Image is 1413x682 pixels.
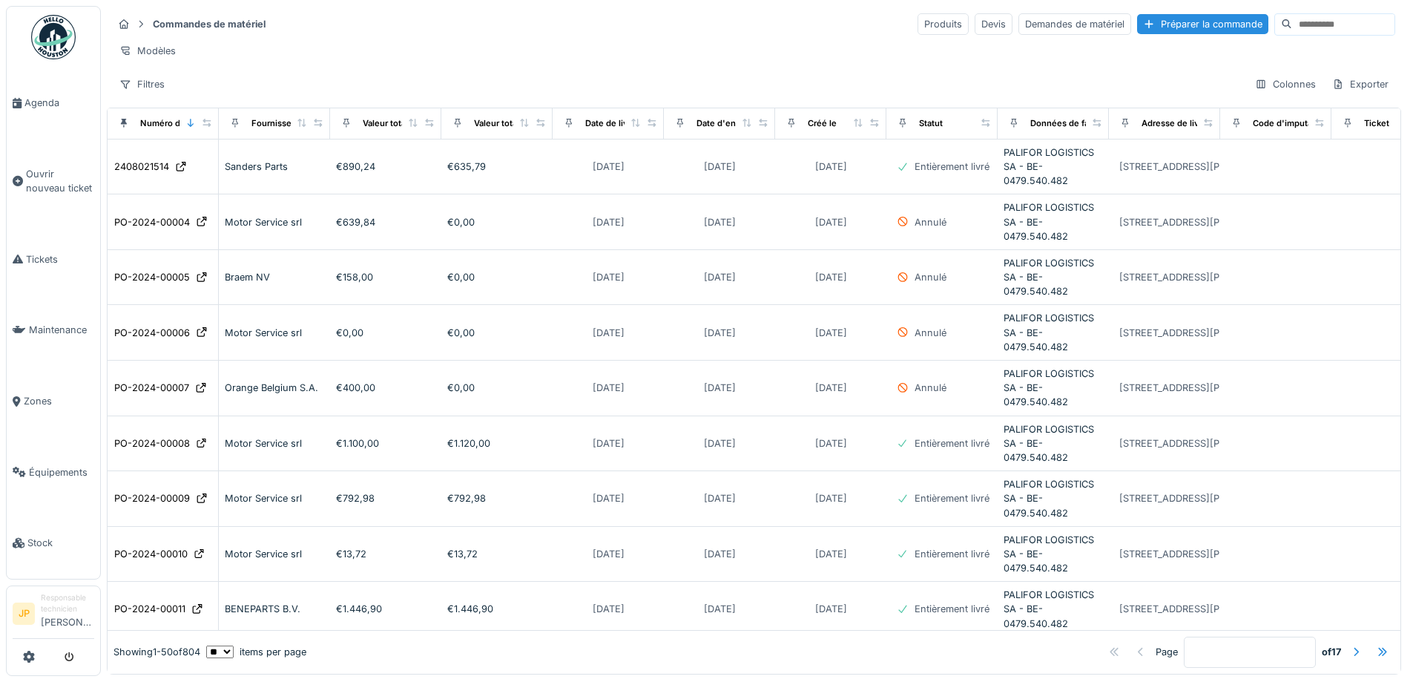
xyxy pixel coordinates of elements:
[447,602,547,616] div: €1.446,90
[593,160,625,174] div: [DATE]
[1156,645,1178,659] div: Page
[447,381,547,395] div: €0,00
[113,40,182,62] div: Modèles
[336,547,435,561] div: €13,72
[225,436,324,450] div: Motor Service srl
[815,602,847,616] div: [DATE]
[474,117,561,130] div: Valeur totale facturée
[26,252,94,266] span: Tickets
[1119,436,1289,450] div: [STREET_ADDRESS][PERSON_NAME]
[704,602,736,616] div: [DATE]
[1253,117,1328,130] div: Code d'imputation
[1119,160,1289,174] div: [STREET_ADDRESS][PERSON_NAME]
[225,491,324,505] div: Motor Service srl
[447,160,547,174] div: €635,79
[114,326,190,340] div: PO-2024-00006
[918,13,969,35] div: Produits
[336,381,435,395] div: €400,00
[7,295,100,366] a: Maintenance
[31,15,76,59] img: Badge_color-CXgf-gQk.svg
[1030,117,1125,130] div: Données de facturation
[1004,311,1103,354] div: PALIFOR LOGISTICS SA - BE-0479.540.482
[225,381,324,395] div: Orange Belgium S.A.
[225,215,324,229] div: Motor Service srl
[915,602,989,616] div: Entièrement livré
[206,645,306,659] div: items per page
[915,326,946,340] div: Annulé
[336,602,435,616] div: €1.446,90
[585,117,653,130] div: Date de livraison
[915,160,989,174] div: Entièrement livré
[593,547,625,561] div: [DATE]
[704,381,736,395] div: [DATE]
[915,381,946,395] div: Annulé
[815,160,847,174] div: [DATE]
[7,139,100,224] a: Ouvrir nouveau ticket
[808,117,837,130] div: Créé le
[593,381,625,395] div: [DATE]
[1325,73,1395,95] div: Exporter
[225,270,324,284] div: Braem NV
[7,437,100,508] a: Équipements
[114,160,169,174] div: 2408021514
[593,215,625,229] div: [DATE]
[225,160,324,174] div: Sanders Parts
[704,436,736,450] div: [DATE]
[41,592,94,635] li: [PERSON_NAME]
[1119,326,1289,340] div: [STREET_ADDRESS][PERSON_NAME]
[1119,270,1289,284] div: [STREET_ADDRESS][PERSON_NAME]
[225,326,324,340] div: Motor Service srl
[915,215,946,229] div: Annulé
[915,547,989,561] div: Entièrement livré
[704,491,736,505] div: [DATE]
[815,436,847,450] div: [DATE]
[29,465,94,479] span: Équipements
[114,270,190,284] div: PO-2024-00005
[704,160,736,174] div: [DATE]
[1004,145,1103,188] div: PALIFOR LOGISTICS SA - BE-0479.540.482
[1004,533,1103,576] div: PALIFOR LOGISTICS SA - BE-0479.540.482
[336,270,435,284] div: €158,00
[815,215,847,229] div: [DATE]
[114,491,190,505] div: PO-2024-00009
[336,215,435,229] div: €639,84
[593,491,625,505] div: [DATE]
[336,491,435,505] div: €792,98
[114,381,189,395] div: PO-2024-00007
[1137,14,1268,34] div: Préparer la commande
[13,592,94,639] a: JP Responsable technicien[PERSON_NAME]
[7,508,100,579] a: Stock
[27,536,94,550] span: Stock
[447,491,547,505] div: €792,98
[815,491,847,505] div: [DATE]
[1004,367,1103,410] div: PALIFOR LOGISTICS SA - BE-0479.540.482
[225,547,324,561] div: Motor Service srl
[7,224,100,295] a: Tickets
[13,603,35,625] li: JP
[915,436,989,450] div: Entièrement livré
[7,68,100,139] a: Agenda
[1004,422,1103,465] div: PALIFOR LOGISTICS SA - BE-0479.540.482
[815,270,847,284] div: [DATE]
[26,167,94,195] span: Ouvrir nouveau ticket
[114,215,190,229] div: PO-2024-00004
[336,436,435,450] div: €1.100,00
[114,547,188,561] div: PO-2024-00010
[915,270,946,284] div: Annulé
[336,160,435,174] div: €890,24
[447,436,547,450] div: €1.120,00
[447,547,547,561] div: €13,72
[593,436,625,450] div: [DATE]
[815,547,847,561] div: [DATE]
[147,17,271,31] strong: Commandes de matériel
[1248,73,1323,95] div: Colonnes
[704,270,736,284] div: [DATE]
[815,326,847,340] div: [DATE]
[1018,13,1131,35] div: Demandes de matériel
[7,366,100,437] a: Zones
[704,547,736,561] div: [DATE]
[447,326,547,340] div: €0,00
[696,117,817,130] div: Date d'envoi de la commande
[1364,117,1389,130] div: Ticket
[593,326,625,340] div: [DATE]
